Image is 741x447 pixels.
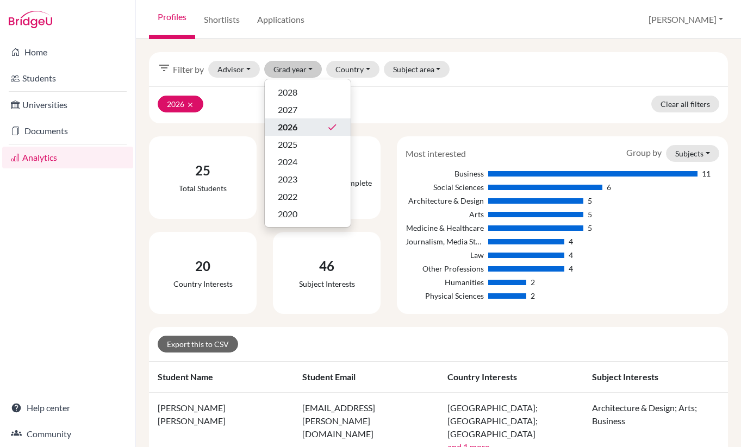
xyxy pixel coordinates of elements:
a: Community [2,423,133,445]
button: Country [326,61,379,78]
div: Business [406,168,484,179]
span: 2027 [278,103,297,116]
div: 11 [702,168,711,179]
div: Other Professions [406,263,484,274]
span: Filter by [173,63,204,76]
button: 2024 [265,153,351,171]
a: Analytics [2,147,133,168]
button: 2026done [265,118,351,136]
div: Group by [618,145,727,162]
div: 5 [588,195,592,206]
div: 2 [531,276,535,288]
th: Student name [149,362,294,393]
span: 2025 [278,138,297,151]
img: Bridge-U [9,11,52,28]
div: 25 [179,161,227,180]
div: Architecture & Design [406,195,484,206]
button: 2026clear [158,96,203,112]
a: Universities [2,94,133,116]
i: filter_list [158,61,171,74]
button: 2025 [265,136,351,153]
div: Physical Sciences [406,290,484,301]
button: Grad year [264,61,322,78]
div: Grad year [264,79,351,228]
div: Arts [406,209,484,220]
div: Medicine & Healthcare [406,222,484,234]
a: Students [2,67,133,89]
a: Export this to CSV [158,336,238,352]
a: Documents [2,120,133,142]
div: Most interested [397,147,474,160]
i: clear [186,101,194,109]
span: 2023 [278,173,297,186]
div: Law [406,249,484,261]
div: Country interests [173,278,233,289]
button: Advisor [208,61,260,78]
button: 2020 [265,205,351,223]
div: Social Sciences [406,181,484,193]
button: 2023 [265,171,351,188]
div: Subject interests [299,278,355,289]
div: 20 [173,256,233,276]
span: 2020 [278,207,297,221]
div: 5 [588,209,592,220]
th: Student email [294,362,438,393]
div: 6 [607,181,611,193]
span: 2028 [278,86,297,99]
div: 2 [531,290,535,301]
button: 2028 [265,84,351,101]
span: 2022 [278,190,297,203]
th: Subject interests [583,362,728,393]
div: 4 [569,263,573,274]
div: 5 [588,222,592,234]
div: Humanities [406,276,484,288]
button: [PERSON_NAME] [644,9,728,30]
div: 4 [569,249,573,261]
div: 46 [299,256,355,276]
span: 2024 [278,155,297,168]
div: 4 [569,236,573,247]
button: Subjects [666,145,719,162]
div: Total students [179,182,227,194]
span: 2026 [278,121,297,134]
button: 2022 [265,188,351,205]
a: Clear all filters [651,96,719,112]
a: Home [2,41,133,63]
i: done [327,122,338,133]
button: Subject area [384,61,450,78]
div: Journalism, Media Studies & Communication [406,236,484,247]
button: 2027 [265,101,351,118]
a: Help center [2,397,133,419]
th: Country interests [439,362,583,393]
